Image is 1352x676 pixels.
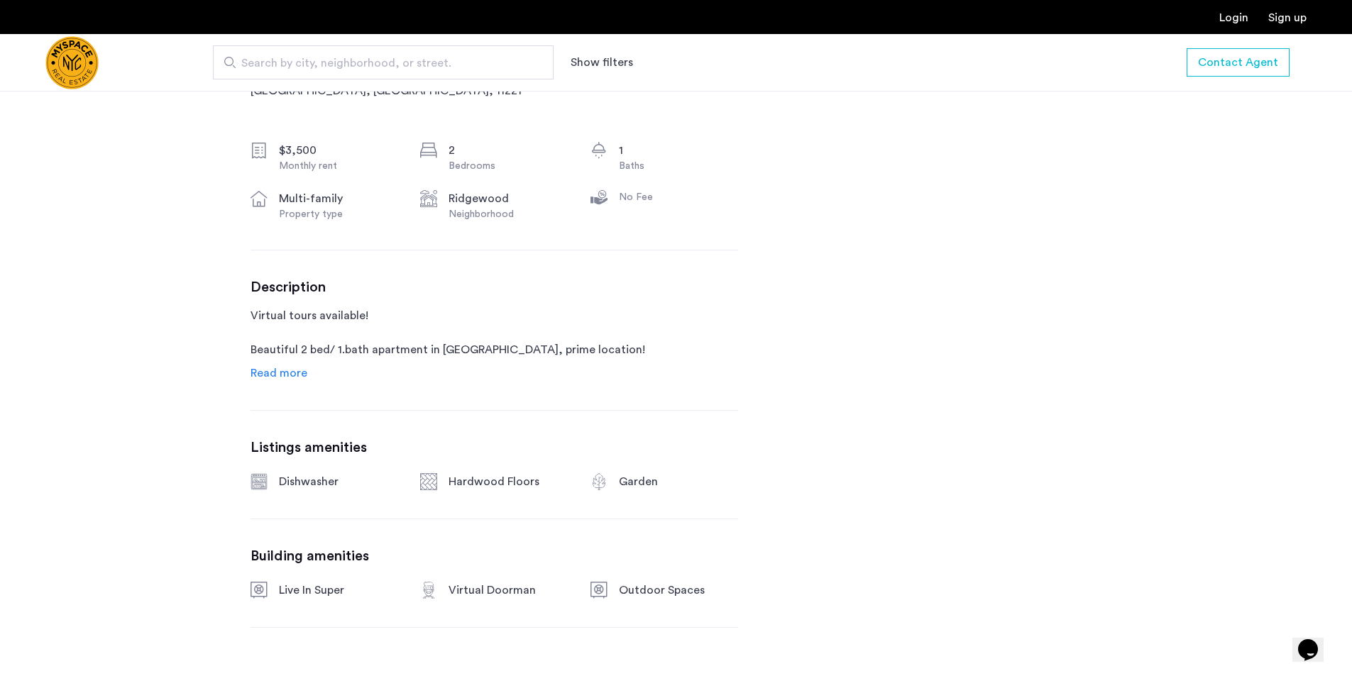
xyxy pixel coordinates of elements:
div: Dishwasher [279,473,398,490]
div: $3,500 [279,142,398,159]
h3: Listings amenities [251,439,738,456]
div: Bedrooms [449,159,568,173]
input: Apartment Search [213,45,554,79]
div: Monthly rent [279,159,398,173]
a: Registration [1268,12,1307,23]
span: Contact Agent [1198,54,1278,71]
div: Virtual Doorman [449,582,568,599]
div: Baths [619,159,738,173]
img: logo [45,36,99,89]
iframe: chat widget [1292,619,1338,662]
span: Read more [251,367,307,379]
div: Property type [279,207,398,221]
div: Garden [619,473,738,490]
div: Outdoor Spaces [619,582,738,599]
div: No Fee [619,190,738,204]
a: Cazamio Logo [45,36,99,89]
div: Hardwood Floors [449,473,568,490]
span: Search by city, neighborhood, or street. [241,55,514,72]
div: 2 [449,142,568,159]
a: Login [1219,12,1248,23]
div: Neighborhood [449,207,568,221]
p: Virtual tours available! Beautiful 2 bed/ 1.bath apartment in [GEOGRAPHIC_DATA], prime location! ... [251,307,738,358]
a: Read info [251,365,307,382]
div: multi-family [279,190,398,207]
button: Show or hide filters [571,54,633,71]
div: 1 [619,142,738,159]
h3: Description [251,279,738,296]
div: Ridgewood [449,190,568,207]
h3: Building amenities [251,548,738,565]
div: Live In Super [279,582,398,599]
button: button [1187,48,1290,77]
